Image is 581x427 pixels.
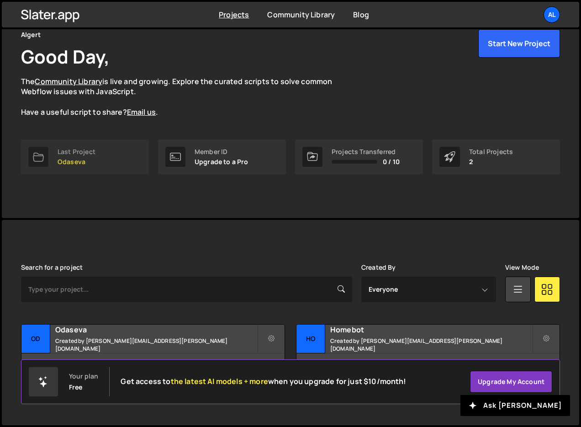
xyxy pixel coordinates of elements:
a: Blog [353,10,369,20]
small: Created by [PERSON_NAME][EMAIL_ADDRESS][PERSON_NAME][DOMAIN_NAME] [55,337,257,352]
p: 2 [469,158,513,165]
div: Projects Transferred [332,148,400,155]
div: 1 page, last updated by over [DATE] [296,353,560,381]
p: Upgrade to a Pro [195,158,248,165]
div: Ho [296,325,325,353]
button: Ask [PERSON_NAME] [460,395,570,416]
button: Start New Project [478,29,560,58]
a: Community Library [35,76,102,86]
a: Al [544,6,560,23]
span: 0 / 10 [383,158,400,165]
label: View Mode [505,264,539,271]
div: Free [69,384,83,391]
a: Od Odaseva Created by [PERSON_NAME][EMAIL_ADDRESS][PERSON_NAME][DOMAIN_NAME] 3 pages, last update... [21,324,285,381]
span: the latest AI models + more [171,376,268,386]
p: The is live and growing. Explore the curated scripts to solve common Webflow issues with JavaScri... [21,76,350,117]
div: Total Projects [469,148,513,155]
h2: Odaseva [55,325,257,335]
a: Upgrade my account [470,371,552,393]
a: Projects [219,10,249,20]
a: Last Project Odaseva [21,139,149,174]
label: Search for a project [21,264,83,271]
div: 3 pages, last updated by [DATE] [21,353,285,381]
h2: Homebot [330,325,532,335]
div: Od [21,325,50,353]
input: Type your project... [21,277,352,302]
label: Created By [361,264,396,271]
h1: Good Day, [21,44,110,69]
p: Odaseva [58,158,95,165]
div: Last Project [58,148,95,155]
div: Algert [21,29,41,40]
h2: Get access to when you upgrade for just $10/month! [121,377,406,386]
small: Created by [PERSON_NAME][EMAIL_ADDRESS][PERSON_NAME][DOMAIN_NAME] [330,337,532,352]
a: Community Library [267,10,335,20]
a: Email us [127,107,156,117]
a: Ho Homebot Created by [PERSON_NAME][EMAIL_ADDRESS][PERSON_NAME][DOMAIN_NAME] 1 page, last updated... [296,324,560,381]
div: Member ID [195,148,248,155]
div: Your plan [69,373,98,380]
